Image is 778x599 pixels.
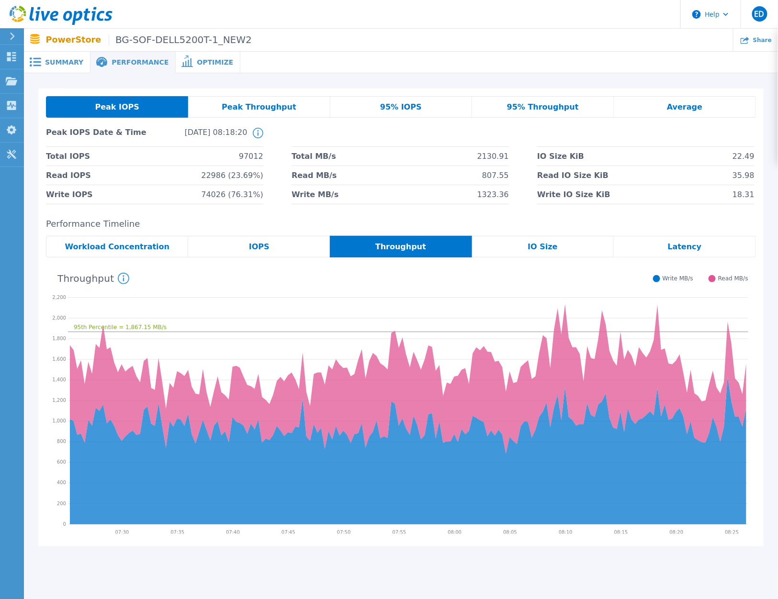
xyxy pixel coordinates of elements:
text: 400 [57,480,66,486]
span: 807.55 [482,166,509,185]
span: BG-SOF-DELL5200T-1_NEW2 [109,34,252,45]
span: 22986 (23.69%) [201,166,263,185]
h4: Throughput [57,273,129,284]
span: Peak Throughput [222,103,296,111]
span: Peak IOPS [95,103,139,111]
span: Write IO Size KiB [537,185,610,204]
span: Total MB/s [292,147,336,166]
span: Summary [45,59,83,66]
text: 07:30 [115,530,129,535]
span: 74026 (76.31%) [201,185,263,204]
span: 18.31 [733,185,755,204]
span: Latency [668,243,702,251]
span: [DATE] 08:18:20 [147,128,247,146]
span: Throughput [375,243,426,251]
text: 1,600 [52,357,66,362]
text: 800 [57,439,66,444]
span: Peak IOPS Date & Time [46,128,147,146]
text: 08:10 [560,530,574,535]
text: 95th Percentile = 1,867.15 MB/s [74,324,167,331]
span: 97012 [239,147,263,166]
span: IOPS [249,243,270,251]
span: 35.98 [733,166,755,185]
text: 08:25 [726,530,740,535]
text: 07:40 [226,530,240,535]
h2: Performance Timeline [46,219,756,229]
span: 95% Throughput [507,103,579,111]
span: Share [753,37,772,43]
span: Total IOPS [46,147,90,166]
p: PowerStore [46,34,252,45]
span: Write IOPS [46,185,93,204]
text: 07:50 [338,530,351,535]
span: Read MB/s [292,166,337,185]
text: 200 [57,501,66,506]
span: Optimize [197,59,233,66]
span: IO Size [528,243,557,251]
span: 22.49 [733,147,755,166]
text: 0 [63,521,66,527]
span: 1323.36 [477,185,509,204]
span: 95% IOPS [380,103,422,111]
text: 07:45 [282,530,296,535]
span: Read IO Size KiB [537,166,609,185]
text: 08:05 [504,530,518,535]
span: Write MB/s [292,185,338,204]
span: Workload Concentration [65,243,169,251]
text: 08:20 [671,530,685,535]
span: Performance [112,59,169,66]
span: Average [667,103,702,111]
span: 2130.91 [477,147,509,166]
span: Read MB/s [718,275,748,282]
text: 1,000 [52,419,66,424]
text: 2,200 [52,295,66,300]
text: 07:55 [393,530,407,535]
text: 1,200 [52,398,66,403]
text: 08:00 [449,530,462,535]
text: 1,400 [52,377,66,383]
span: ED [755,10,765,18]
text: 1,800 [52,336,66,342]
text: 07:35 [171,530,185,535]
span: IO Size KiB [537,147,584,166]
text: 2,000 [52,315,66,321]
text: 600 [57,460,66,465]
text: 08:15 [615,530,629,535]
span: Read IOPS [46,166,91,185]
span: Write MB/s [663,275,693,282]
